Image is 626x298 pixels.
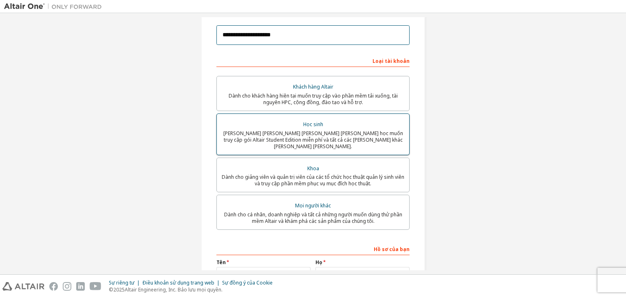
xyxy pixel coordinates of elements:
img: altair_logo.svg [2,282,44,291]
font: © [109,286,113,293]
font: Sự đồng ý của Cookie [222,279,273,286]
font: Điều khoản sử dụng trang web [142,279,214,286]
img: instagram.svg [63,282,71,291]
font: Học sinh [303,121,323,128]
font: Hồ sơ của bạn [374,246,410,253]
font: Mọi người khác [295,202,331,209]
font: Dành cho cá nhân, doanh nghiệp và tất cả những người muốn dùng thử phần mềm Altair và khám phá cá... [224,211,402,225]
font: Altair Engineering, Inc. Bảo lưu mọi quyền. [125,286,223,293]
font: [PERSON_NAME] [PERSON_NAME] [PERSON_NAME] [PERSON_NAME] học muốn truy cập gói Altair Student Edit... [223,130,403,150]
font: 2025 [113,286,125,293]
font: Loại tài khoản [373,58,410,64]
font: Sự riêng tư [109,279,134,286]
img: linkedin.svg [76,282,85,291]
font: Khoa [307,165,319,172]
font: Tên [216,259,226,266]
font: Dành cho khách hàng hiện tại muốn truy cập vào phần mềm tải xuống, tài nguyên HPC, cộng đồng, đào... [229,92,398,106]
font: Dành cho giảng viên và quản trị viên của các tổ chức học thuật quản lý sinh viên và truy cập phần... [222,173,404,187]
font: Họ [315,259,322,266]
img: facebook.svg [49,282,58,291]
img: Altair One [4,2,106,11]
img: youtube.svg [90,282,101,291]
font: Khách hàng Altair [293,83,333,90]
